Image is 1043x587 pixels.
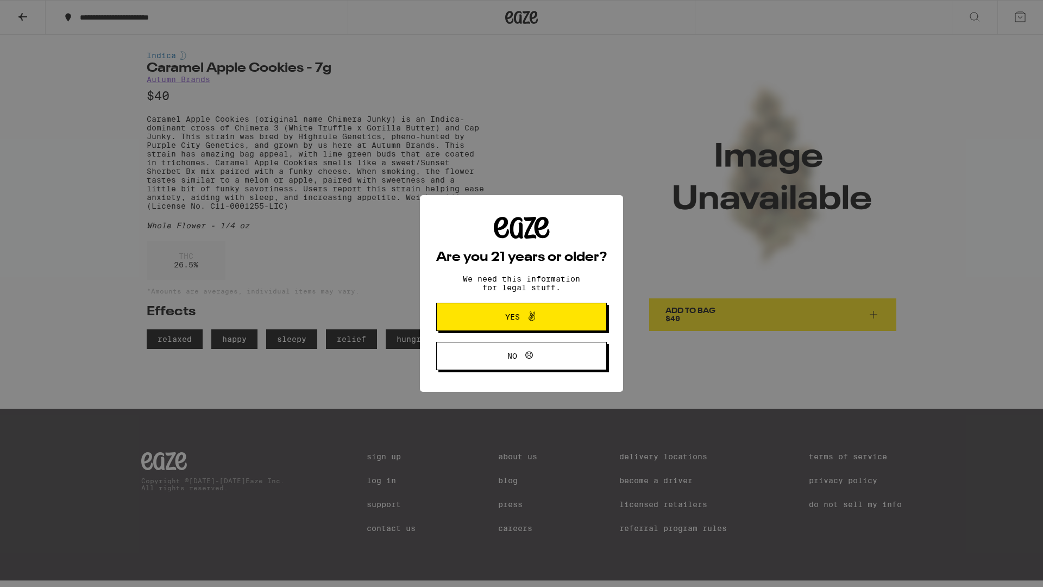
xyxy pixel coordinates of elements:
[454,274,589,292] p: We need this information for legal stuff.
[505,313,520,321] span: Yes
[975,554,1032,582] iframe: Opens a widget where you can find more information
[507,352,517,360] span: No
[436,303,607,331] button: Yes
[436,342,607,370] button: No
[436,251,607,264] h2: Are you 21 years or older?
